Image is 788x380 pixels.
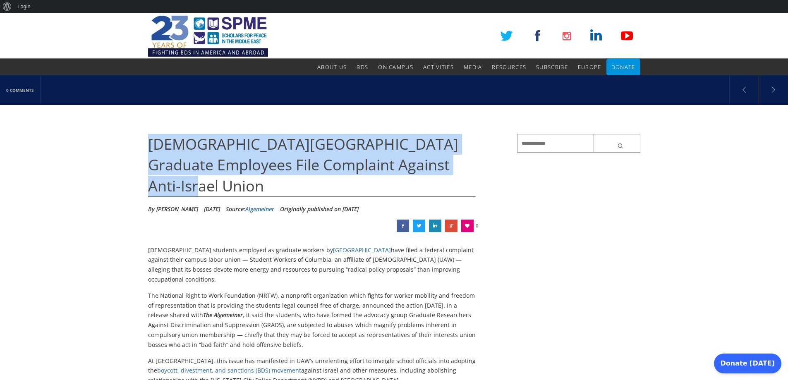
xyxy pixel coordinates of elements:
[204,203,220,215] li: [DATE]
[423,63,454,71] span: Activities
[464,59,482,75] a: Media
[280,203,359,215] li: Originally published on [DATE]
[378,63,413,71] span: On Campus
[157,366,301,374] a: boycott, divestment, and sanctions (BDS) movement
[357,63,368,71] span: BDS
[357,59,368,75] a: BDS
[148,203,198,215] li: By [PERSON_NAME]
[445,220,457,232] a: Jewish Columbia University Graduate Employees File Complaint Against Anti-Israel Union
[245,205,274,213] a: Algemeiner
[611,59,635,75] a: Donate
[317,63,347,71] span: About Us
[492,63,526,71] span: Resources
[333,246,391,254] a: [GEOGRAPHIC_DATA]
[464,63,482,71] span: Media
[148,134,458,196] span: [DEMOGRAPHIC_DATA][GEOGRAPHIC_DATA] Graduate Employees File Complaint Against Anti-Israel Union
[429,220,441,232] a: Jewish Columbia University Graduate Employees File Complaint Against Anti-Israel Union
[492,59,526,75] a: Resources
[226,203,274,215] div: Source:
[317,59,347,75] a: About Us
[536,63,568,71] span: Subscribe
[476,220,478,232] span: 0
[203,311,243,319] em: The Algemeiner
[397,220,409,232] a: Jewish Columbia University Graduate Employees File Complaint Against Anti-Israel Union
[536,59,568,75] a: Subscribe
[148,13,268,59] img: SPME
[148,245,476,284] p: [DEMOGRAPHIC_DATA] students employed as graduate workers by have filed a federal complaint agains...
[378,59,413,75] a: On Campus
[578,63,601,71] span: Europe
[611,63,635,71] span: Donate
[148,291,476,350] p: The National Right to Work Foundation (NRTW), a nonprofit organization which fights for worker mo...
[423,59,454,75] a: Activities
[413,220,425,232] a: Jewish Columbia University Graduate Employees File Complaint Against Anti-Israel Union
[578,59,601,75] a: Europe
